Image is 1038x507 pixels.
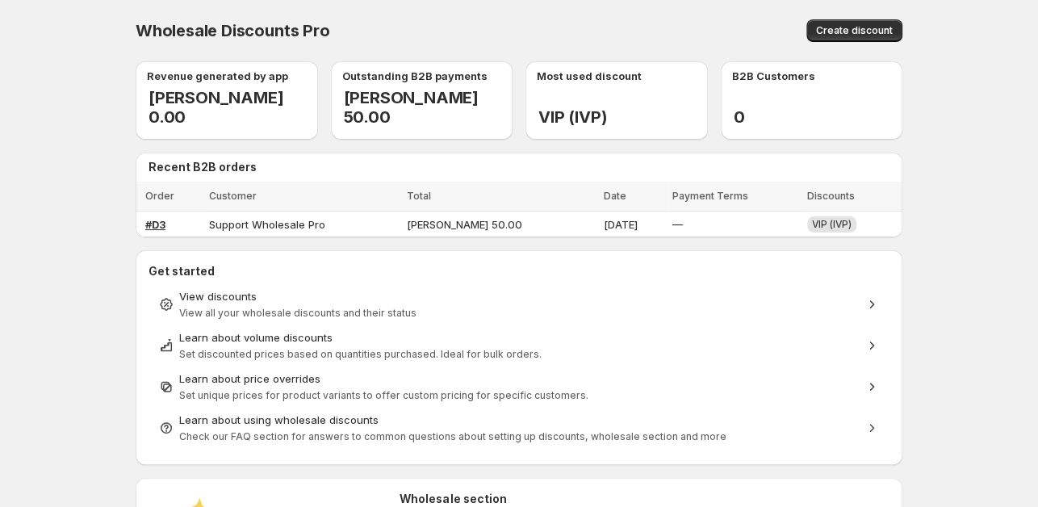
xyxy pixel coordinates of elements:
span: Wholesale Discounts Pro [136,21,329,40]
span: Discounts [807,190,855,202]
span: [DATE] [604,218,638,231]
span: Order [145,190,174,202]
span: Total [407,190,431,202]
span: [PERSON_NAME] 50.00 [407,218,522,231]
span: View all your wholesale discounts and their status [179,307,416,319]
p: B2B Customers [732,68,815,84]
span: — [672,218,683,231]
p: Revenue generated by app [147,68,288,84]
h2: Recent B2B orders [149,159,896,175]
span: Payment Terms [672,190,748,202]
span: Check our FAQ section for answers to common questions about setting up discounts, wholesale secti... [179,430,726,442]
h2: VIP (IVP) [538,107,607,127]
span: Support Wholesale Pro [209,218,325,231]
span: Set unique prices for product variants to offer custom pricing for specific customers. [179,389,588,401]
span: Set discounted prices based on quantities purchased. Ideal for bulk orders. [179,348,542,360]
div: Learn about using wholesale discounts [179,412,859,428]
h2: Wholesale section [400,491,889,507]
h2: Get started [149,263,889,279]
div: Learn about price overrides [179,371,859,387]
span: Date [604,190,626,202]
div: Learn about volume discounts [179,329,859,346]
a: #D3 [145,218,165,231]
p: Most used discount [537,68,642,84]
div: View discounts [179,288,859,304]
span: Create discount [816,24,893,37]
p: Outstanding B2B payments [342,68,488,84]
h2: 0 [734,107,758,127]
span: VIP (IVP) [812,218,852,230]
span: Customer [209,190,257,202]
button: Create discount [806,19,902,42]
h2: [PERSON_NAME] 0.00 [149,88,318,127]
h2: [PERSON_NAME] 50.00 [344,88,513,127]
